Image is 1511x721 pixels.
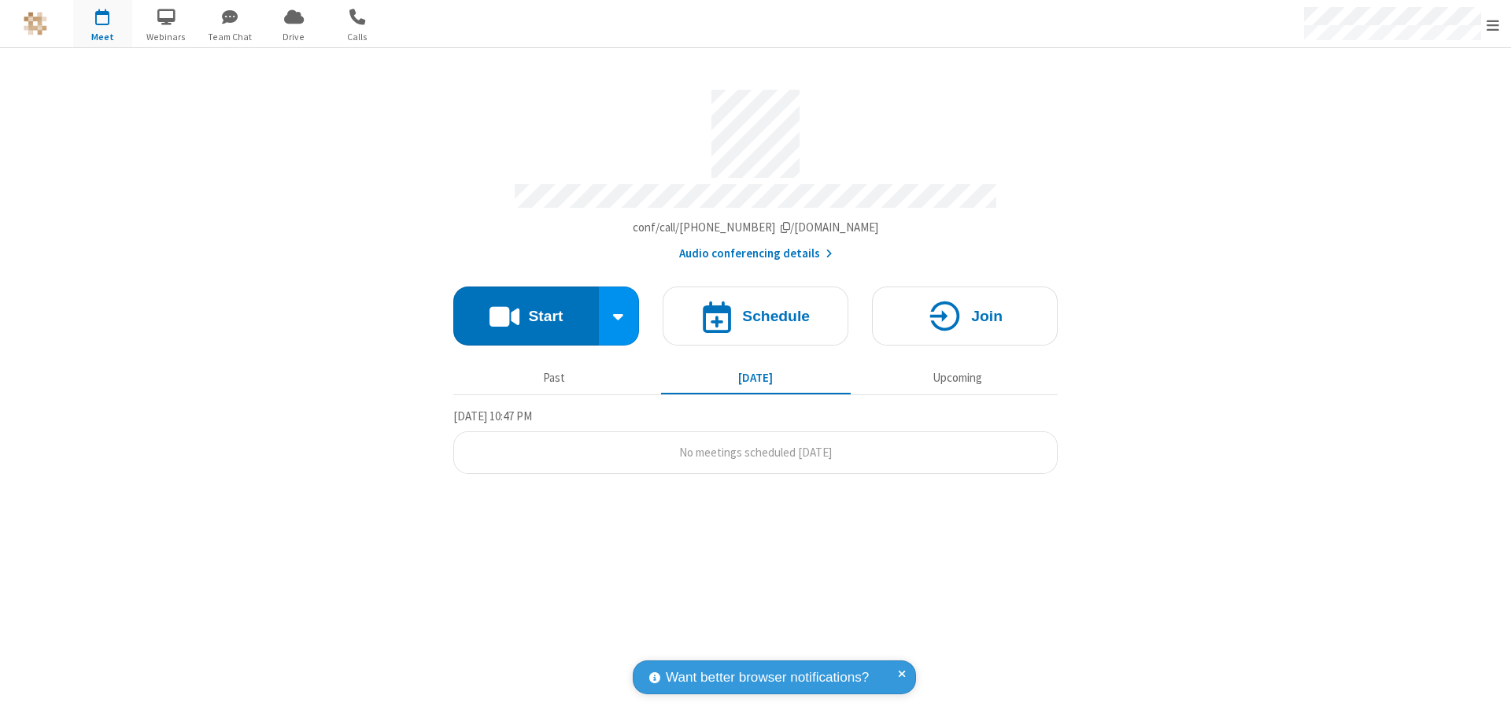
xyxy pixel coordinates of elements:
[328,30,387,44] span: Calls
[460,363,649,393] button: Past
[661,363,851,393] button: [DATE]
[679,445,832,460] span: No meetings scheduled [DATE]
[24,12,47,35] img: QA Selenium DO NOT DELETE OR CHANGE
[599,287,640,346] div: Start conference options
[663,287,848,346] button: Schedule
[201,30,260,44] span: Team Chat
[528,309,563,324] h4: Start
[863,363,1052,393] button: Upcoming
[633,220,879,235] span: Copy my meeting room link
[453,407,1058,475] section: Today's Meetings
[73,30,132,44] span: Meet
[679,245,833,263] button: Audio conferencing details
[264,30,323,44] span: Drive
[666,667,869,688] span: Want better browser notifications?
[633,219,879,237] button: Copy my meeting room linkCopy my meeting room link
[872,287,1058,346] button: Join
[453,287,599,346] button: Start
[453,78,1058,263] section: Account details
[971,309,1003,324] h4: Join
[742,309,810,324] h4: Schedule
[137,30,196,44] span: Webinars
[453,409,532,423] span: [DATE] 10:47 PM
